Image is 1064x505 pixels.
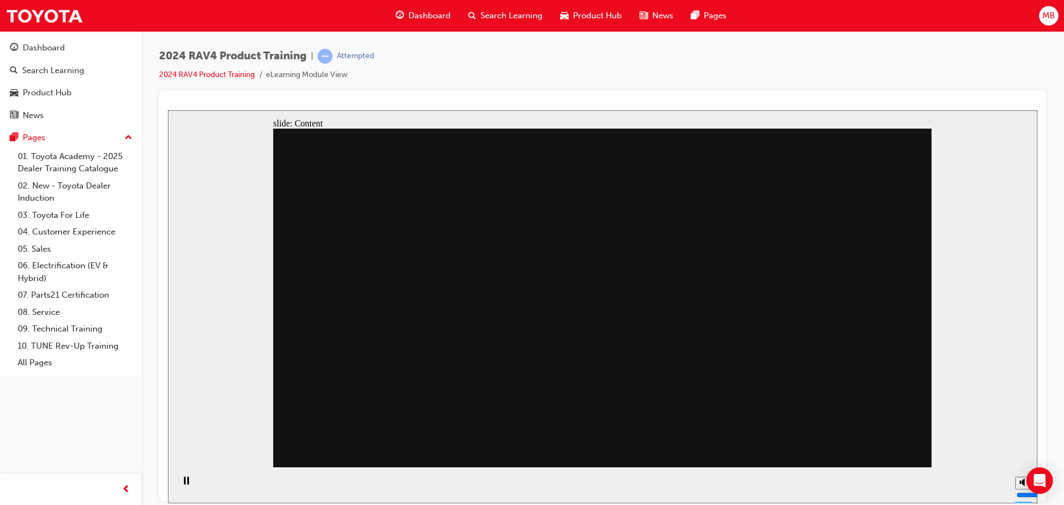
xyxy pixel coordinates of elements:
[573,9,622,22] span: Product Hub
[13,320,137,338] a: 09. Technical Training
[10,111,18,121] span: news-icon
[682,4,735,27] a: pages-iconPages
[159,50,306,63] span: 2024 RAV4 Product Training
[4,38,137,58] a: Dashboard
[125,131,132,145] span: up-icon
[10,88,18,98] span: car-icon
[4,60,137,81] a: Search Learning
[4,127,137,148] button: Pages
[318,49,332,64] span: learningRecordVerb_ATTEMPT-icon
[159,70,255,79] a: 2024 RAV4 Product Training
[4,83,137,103] a: Product Hub
[631,4,682,27] a: news-iconNews
[23,131,45,144] div: Pages
[13,338,137,355] a: 10. TUNE Rev-Up Training
[23,109,44,122] div: News
[6,3,83,28] img: Trak
[704,9,727,22] span: Pages
[13,287,137,304] a: 07. Parts21 Certification
[23,42,65,54] div: Dashboard
[13,148,137,177] a: 01. Toyota Academy - 2025 Dealer Training Catalogue
[1026,467,1053,494] div: Open Intercom Messenger
[847,366,865,379] button: Mute (Ctrl+Alt+M)
[652,9,673,22] span: News
[842,357,864,393] div: misc controls
[266,69,347,81] li: eLearning Module View
[22,64,84,77] div: Search Learning
[6,357,24,393] div: playback controls
[387,4,459,27] a: guage-iconDashboard
[13,223,137,241] a: 04. Customer Experience
[396,9,404,23] span: guage-icon
[13,257,137,287] a: 06. Electrification (EV & Hybrid)
[4,105,137,126] a: News
[13,354,137,371] a: All Pages
[13,177,137,207] a: 02. New - Toyota Dealer Induction
[560,9,569,23] span: car-icon
[691,9,699,23] span: pages-icon
[6,366,24,385] button: Pause (Ctrl+Alt+P)
[10,43,18,53] span: guage-icon
[10,133,18,143] span: pages-icon
[480,9,543,22] span: Search Learning
[408,9,451,22] span: Dashboard
[311,50,313,63] span: |
[4,35,137,127] button: DashboardSearch LearningProduct HubNews
[13,241,137,258] a: 05. Sales
[848,380,920,389] input: volume
[468,9,476,23] span: search-icon
[23,86,71,99] div: Product Hub
[13,304,137,321] a: 08. Service
[459,4,551,27] a: search-iconSearch Learning
[337,51,374,62] div: Attempted
[551,4,631,27] a: car-iconProduct Hub
[1039,6,1058,25] button: MB
[1042,9,1055,22] span: MB
[122,483,130,497] span: prev-icon
[13,207,137,224] a: 03. Toyota For Life
[10,66,18,76] span: search-icon
[640,9,648,23] span: news-icon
